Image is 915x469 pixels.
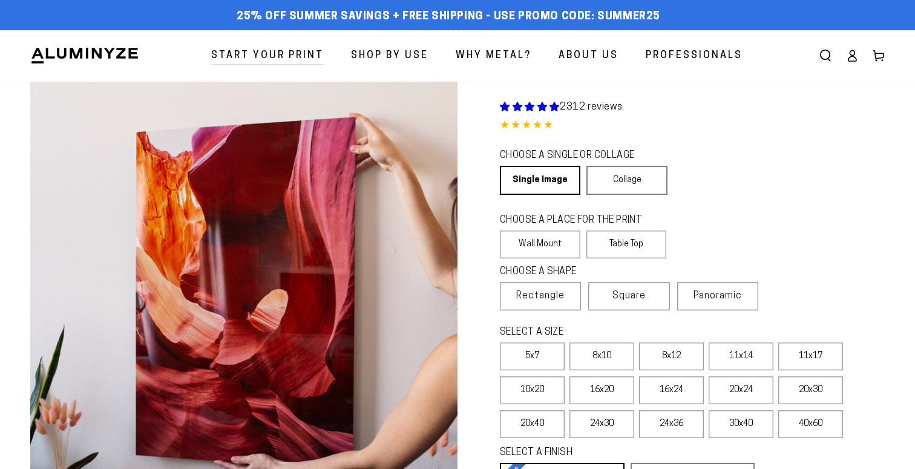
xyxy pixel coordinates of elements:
[211,47,324,65] span: Start Your Print
[500,446,726,460] legend: SELECT A FINISH
[612,289,646,303] span: Square
[569,410,634,438] label: 24x30
[569,376,634,404] label: 16x20
[516,289,565,303] span: Rectangle
[202,40,333,72] a: Start Your Print
[351,47,428,65] span: Shop By Use
[500,214,655,228] legend: CHOOSE A PLACE FOR THE PRINT
[549,40,628,72] a: About Us
[342,40,438,72] a: Shop By Use
[500,326,726,339] legend: SELECT A SIZE
[709,376,773,404] label: 20x24
[500,117,885,135] div: 4.85 out of 5.0 stars
[456,47,531,65] span: Why Metal?
[500,231,580,258] label: Wall Mount
[646,47,743,65] span: Professionals
[639,376,704,404] label: 16x24
[639,343,704,370] label: 8x12
[237,10,660,24] span: 25% off Summer Savings + Free Shipping - Use Promo Code: SUMMER25
[586,166,667,195] a: Collage
[639,410,704,438] label: 24x36
[586,231,667,258] label: Table Top
[500,166,580,195] a: Single Image
[500,376,565,404] label: 10x20
[778,410,843,438] label: 40x60
[500,410,565,438] label: 20x40
[778,376,843,404] label: 20x30
[500,265,657,279] legend: CHOOSE A SHAPE
[812,42,839,69] summary: Search our site
[569,343,634,370] label: 8x10
[637,40,752,72] a: Professionals
[559,47,618,65] span: About Us
[778,343,843,370] label: 11x17
[30,47,139,65] img: Aluminyze
[709,343,773,370] label: 11x14
[694,291,742,301] span: Panoramic
[447,40,540,72] a: Why Metal?
[709,410,773,438] label: 30x40
[500,149,656,163] legend: CHOOSE A SINGLE OR COLLAGE
[500,343,565,370] label: 5x7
